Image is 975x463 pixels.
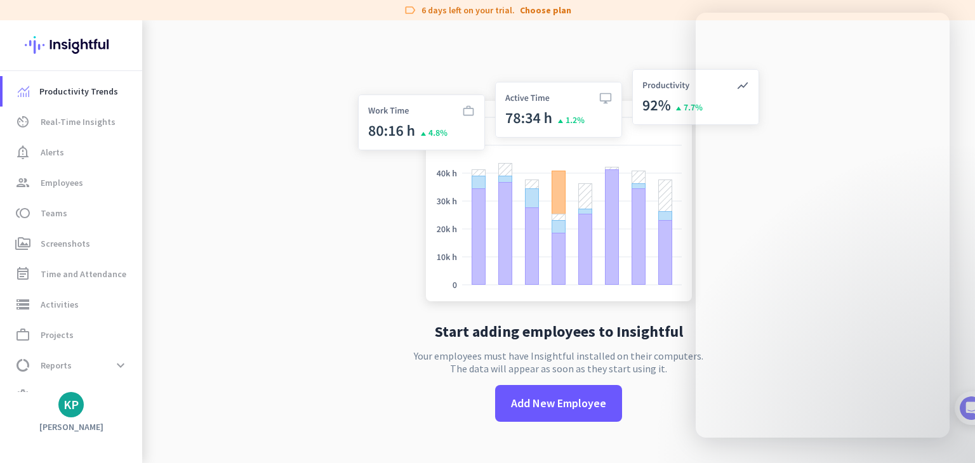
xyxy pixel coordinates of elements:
span: Time and Attendance [41,266,126,282]
h2: Start adding employees to Insightful [435,324,683,339]
div: KP [63,398,79,411]
a: groupEmployees [3,167,142,198]
p: Your employees must have Insightful installed on their computers. The data will appear as soon as... [414,349,703,375]
i: data_usage [15,358,30,373]
a: Choose plan [520,4,571,16]
a: data_usageReportsexpand_more [3,350,142,381]
i: group [15,175,30,190]
i: label [404,4,416,16]
button: expand_more [109,354,132,377]
i: event_note [15,266,30,282]
span: Productivity Trends [39,84,118,99]
i: perm_media [15,236,30,251]
i: settings [15,388,30,403]
a: perm_mediaScreenshots [3,228,142,259]
span: Projects [41,327,74,342]
span: Screenshots [41,236,90,251]
span: Reports [41,358,72,373]
span: Activities [41,297,79,312]
a: work_outlineProjects [3,320,142,350]
span: Settings [41,388,75,403]
i: av_timer [15,114,30,129]
img: Insightful logo [25,20,117,70]
span: Add New Employee [511,395,606,412]
i: storage [15,297,30,312]
a: notification_importantAlerts [3,137,142,167]
i: toll [15,205,30,221]
img: no-search-results [348,62,769,314]
span: Real-Time Insights [41,114,116,129]
a: event_noteTime and Attendance [3,259,142,289]
a: menu-itemProductivity Trends [3,76,142,107]
a: tollTeams [3,198,142,228]
i: notification_important [15,145,30,160]
img: menu-item [18,86,29,97]
button: Add New Employee [495,385,622,422]
i: work_outline [15,327,30,342]
span: Employees [41,175,83,190]
iframe: Intercom live chat [696,13,950,438]
span: Teams [41,205,67,221]
a: settingsSettings [3,381,142,411]
span: Alerts [41,145,64,160]
a: storageActivities [3,289,142,320]
a: av_timerReal-Time Insights [3,107,142,137]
